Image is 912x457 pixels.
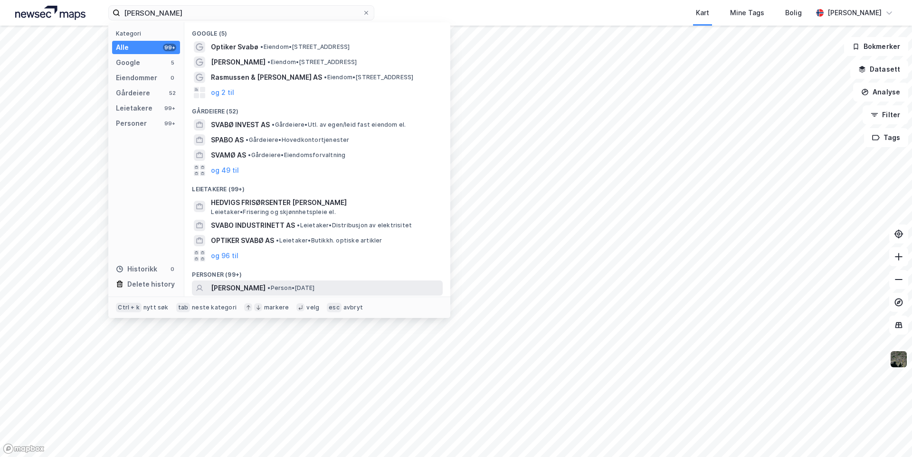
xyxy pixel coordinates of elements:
[184,178,450,195] div: Leietakere (99+)
[853,83,908,102] button: Analyse
[116,263,157,275] div: Historikk
[211,41,258,53] span: Optiker Svabø
[864,411,912,457] iframe: Chat Widget
[297,222,300,229] span: •
[211,220,295,231] span: SVABO INDUSTRINETT AS
[324,74,327,81] span: •
[272,121,275,128] span: •
[163,120,176,127] div: 99+
[343,304,363,311] div: avbryt
[246,136,248,143] span: •
[116,103,152,114] div: Leietakere
[248,151,345,159] span: Gårdeiere • Eiendomsforvaltning
[267,284,270,291] span: •
[211,197,439,208] span: HEDVIGS FRISØRSENTER [PERSON_NAME]
[850,60,908,79] button: Datasett
[327,303,342,312] div: esc
[211,250,238,261] button: og 96 til
[192,304,237,311] div: neste kategori
[163,104,176,112] div: 99+
[15,6,85,20] img: logo.a4113a55bc3d86da70a041830d287a7e.svg
[246,136,349,144] span: Gårdeiere • Hovedkontortjenester
[696,7,709,19] div: Kart
[116,118,147,129] div: Personer
[116,42,129,53] div: Alle
[260,43,263,50] span: •
[184,22,450,39] div: Google (5)
[827,7,882,19] div: [PERSON_NAME]
[184,100,450,117] div: Gårdeiere (52)
[211,208,335,216] span: Leietaker • Frisering og skjønnhetspleie el.
[306,304,319,311] div: velg
[890,350,908,368] img: 9k=
[143,304,169,311] div: nytt søk
[116,72,157,84] div: Eiendommer
[116,87,150,99] div: Gårdeiere
[184,263,450,280] div: Personer (99+)
[785,7,802,19] div: Bolig
[264,304,289,311] div: markere
[211,87,234,98] button: og 2 til
[211,235,274,246] span: OPTIKER SVABØ AS
[211,72,322,83] span: Rasmussen & [PERSON_NAME] AS
[211,165,239,176] button: og 49 til
[116,30,180,37] div: Kategori
[211,119,270,131] span: SVABØ INVEST AS
[116,57,140,68] div: Google
[163,44,176,51] div: 99+
[272,121,406,129] span: Gårdeiere • Utl. av egen/leid fast eiendom el.
[267,58,357,66] span: Eiendom • [STREET_ADDRESS]
[120,6,362,20] input: Søk på adresse, matrikkel, gårdeiere, leietakere eller personer
[169,59,176,66] div: 5
[276,237,382,244] span: Leietaker • Butikkh. optiske artikler
[863,105,908,124] button: Filter
[169,74,176,82] div: 0
[324,74,413,81] span: Eiendom • [STREET_ADDRESS]
[297,222,412,229] span: Leietaker • Distribusjon av elektrisitet
[211,134,244,146] span: SPABO AS
[169,265,176,273] div: 0
[127,279,175,290] div: Delete history
[864,411,912,457] div: Kontrollprogram for chat
[267,58,270,65] span: •
[211,282,266,294] span: [PERSON_NAME]
[844,37,908,56] button: Bokmerker
[276,237,279,244] span: •
[730,7,764,19] div: Mine Tags
[169,89,176,97] div: 52
[211,149,246,161] span: SVAMØ AS
[3,443,45,454] a: Mapbox homepage
[116,303,142,312] div: Ctrl + k
[211,56,266,68] span: [PERSON_NAME]
[248,151,251,159] span: •
[864,128,908,147] button: Tags
[260,43,350,51] span: Eiendom • [STREET_ADDRESS]
[176,303,190,312] div: tab
[267,284,314,292] span: Person • [DATE]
